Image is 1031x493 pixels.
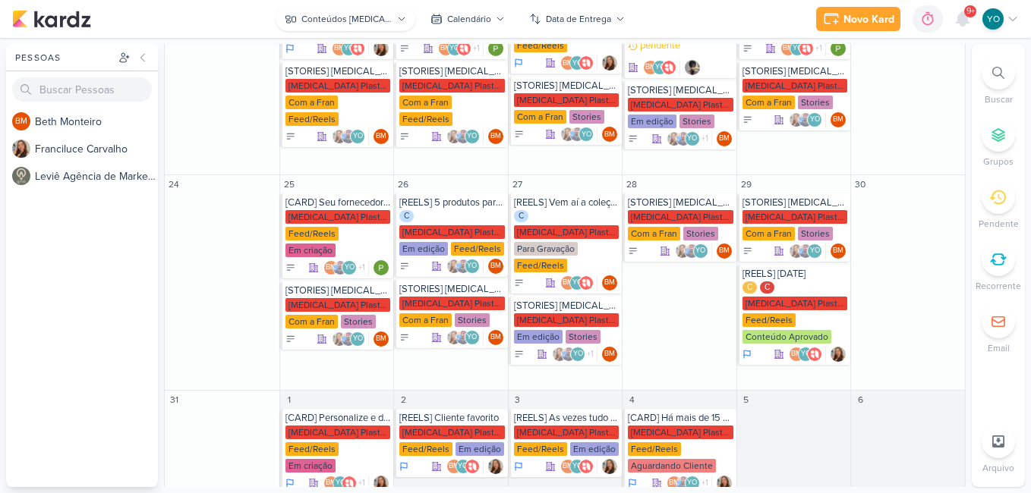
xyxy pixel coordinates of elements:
span: +1 [357,262,365,274]
span: +1 [585,348,594,360]
div: Colaboradores: Beth Monteiro, Yasmin Oliveira, Allegra Plásticos e Brindes Personalizados [789,347,826,362]
div: Em Andamento [514,57,523,69]
button: Novo Kard [816,7,900,31]
div: Beth Monteiro [374,129,389,144]
div: 4 [624,392,639,407]
div: Beth Monteiro [831,112,846,127]
div: Colaboradores: Franciluce Carvalho, Guilherme Savio, Yasmin Oliveira [332,129,369,144]
img: Franciluce Carvalho [552,347,567,362]
img: Allegra Plásticos e Brindes Personalizados [579,55,594,71]
p: BM [604,350,615,358]
div: Em edição [399,242,448,256]
div: [MEDICAL_DATA] Plasticos PJ [628,425,733,439]
img: Allegra Plásticos e Brindes Personalizados [807,347,822,362]
p: Recorrente [976,279,1021,293]
div: A Fazer [399,131,410,142]
div: Beth Monteiro [560,55,575,71]
div: Stories [341,315,376,328]
p: YO [449,45,459,52]
img: Franciluce Carvalho [374,41,389,56]
div: Responsável: Franciluce Carvalho [602,55,617,71]
div: [MEDICAL_DATA] Plasticos PJ [399,79,505,93]
div: Feed/Reels [628,442,681,456]
div: Feed/Reels [514,259,567,272]
div: Feed/Reels [743,313,796,327]
div: 31 [166,392,181,407]
div: Responsável: Beth Monteiro [374,129,389,144]
div: Responsável: Paloma Paixão Designer [831,41,846,56]
div: Beth Monteiro [446,459,462,474]
div: [STORIES] ALLEGRA PLÁSTICOS [514,300,620,312]
p: YO [353,133,363,140]
img: Leviê Agência de Marketing Digital [12,167,30,185]
p: BM [783,45,793,52]
div: [STORIES] ALLEGRA PLÁSTICOS [399,283,505,295]
div: Stories [455,313,490,327]
div: Beth Monteiro [602,127,617,142]
input: Buscar Pessoas [12,77,152,102]
div: Yasmin Oliveira [807,112,822,127]
div: Yasmin Oliveira [790,41,805,56]
div: [STORIES] Allegra Plásticos [285,65,391,77]
div: Conteúdo Aprovado [743,330,831,344]
div: Em Andamento [743,348,752,360]
p: BM [833,116,843,124]
div: Feed/Reels [285,442,339,456]
div: 28 [624,177,639,192]
p: BM [334,45,345,52]
img: Allegra Plásticos e Brindes Personalizados [350,41,365,56]
div: A Fazer [743,246,753,256]
p: YO [793,45,802,52]
p: Buscar [985,93,1013,106]
div: [STORIES] Allegra Plasticos [399,65,505,77]
div: Yasmin Oliveira [685,131,700,146]
div: [MEDICAL_DATA] Plasticos PJ [514,425,620,439]
div: Beth Monteiro [488,259,503,274]
div: C [743,281,757,294]
img: Guilherme Savio [333,260,348,275]
span: 9+ [966,5,975,17]
div: [CARD] Seu fornecedor de brindes vive atrasando? [285,196,391,209]
div: [REELS] Cliente favorito [399,412,505,424]
p: YO [695,247,705,255]
div: Responsável: Beth Monteiro [831,112,846,127]
div: Responsável: Beth Monteiro [602,347,617,362]
img: Guilherme Savio [798,243,813,259]
img: Franciluce Carvalho [675,243,690,259]
div: Responsável: Beth Monteiro [717,243,732,259]
p: YO [467,262,477,270]
div: Yasmin Oliveira [570,347,585,362]
div: Feed/Reels [514,39,567,52]
div: Colaboradores: Beth Monteiro, Yasmin Oliveira, Allegra Plásticos e Brindes Personalizados [643,60,680,75]
div: Em criação [285,459,336,473]
div: 5 [739,392,754,407]
div: Em edição [514,330,563,344]
div: [REELS] As vezes tudo que você precisa [514,412,620,424]
div: Stories [798,227,833,240]
div: [CARD] Há mais de 15 anos fidelizando seus clientes [628,412,733,424]
img: Guilherme Savio [569,127,585,142]
div: Com a Fran [285,96,338,109]
img: Guilherme Savio [456,330,471,345]
div: [MEDICAL_DATA] Plasticos PJ [628,210,733,224]
p: pendente [640,39,680,54]
img: Arthur Branze [685,60,700,75]
div: Yasmin Oliveira [465,129,480,144]
div: Responsável: Beth Monteiro [488,129,503,144]
div: A Fazer [514,278,525,288]
div: 27 [510,177,525,192]
div: Com a Fran [399,313,452,327]
div: Beth Monteiro [374,331,389,347]
div: A Fazer [285,131,296,142]
div: F r a n c i l u c e C a r v a l h o [35,141,158,157]
p: BM [490,262,501,270]
div: [STORIES] ALLEGRA PLASTICOS [285,284,391,297]
div: Yasmin Oliveira [342,260,357,275]
div: A Fazer [743,115,753,125]
p: BM [604,131,615,139]
div: 24 [166,177,181,192]
div: Feed/Reels [285,227,339,240]
p: BM [326,264,336,272]
p: BM [490,133,501,140]
p: Grupos [983,155,1014,168]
